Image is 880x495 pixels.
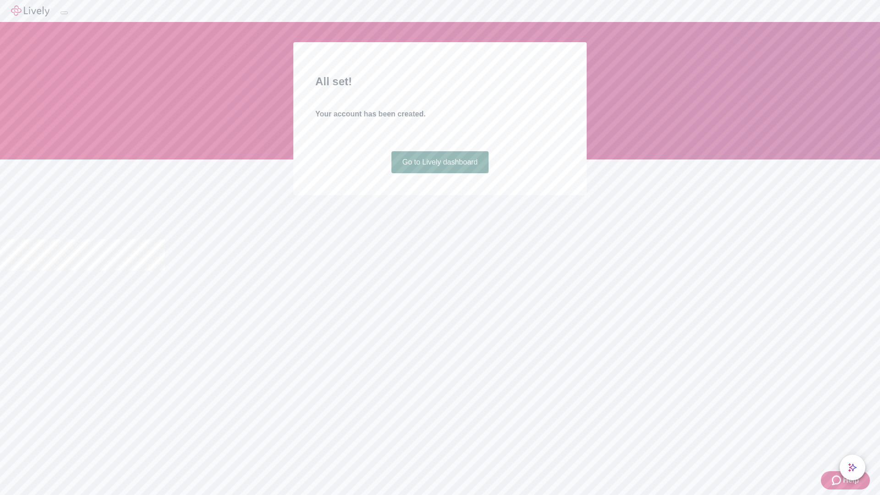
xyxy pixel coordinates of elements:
[848,463,857,472] svg: Lively AI Assistant
[821,471,870,489] button: Zendesk support iconHelp
[840,455,865,480] button: chat
[60,11,68,14] button: Log out
[11,5,49,16] img: Lively
[315,109,565,120] h4: Your account has been created.
[843,475,859,486] span: Help
[832,475,843,486] svg: Zendesk support icon
[391,151,489,173] a: Go to Lively dashboard
[315,73,565,90] h2: All set!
